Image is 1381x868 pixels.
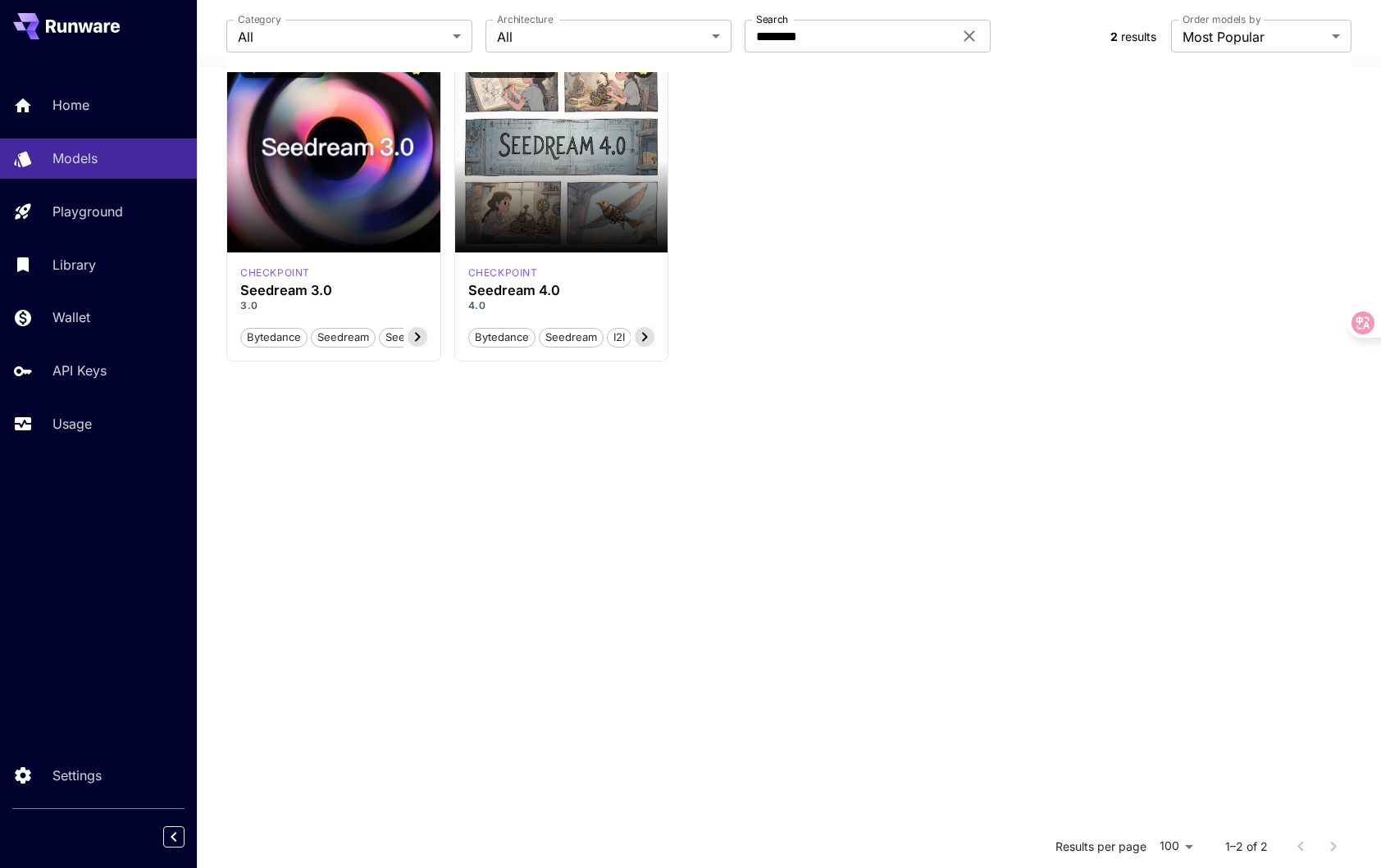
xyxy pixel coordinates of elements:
p: Wallet [52,307,90,327]
span: results [1121,30,1156,43]
p: Home [52,95,89,115]
p: 1–2 of 2 [1225,838,1268,855]
button: Bytedance [468,326,536,348]
p: API Keys [52,361,107,380]
label: Search [756,12,788,26]
h3: Seedream 4.0 [468,283,655,298]
button: Seedream [311,326,376,348]
h3: Seedream 3.0 [240,283,427,298]
span: Seedream [312,329,375,346]
span: All [497,27,705,47]
p: 3.0 [240,298,427,313]
p: Settings [52,766,102,785]
span: Most Popular [1183,27,1325,47]
span: 2 [1110,30,1118,43]
span: Seedream [540,329,603,346]
p: 4.0 [468,298,655,313]
span: Bytedance [241,329,307,346]
span: All [238,27,446,47]
p: Usage [52,414,92,434]
button: Collapse sidebar [163,826,185,848]
span: I2I [608,329,631,346]
button: Bytedance [240,326,308,348]
div: Collapse sidebar [175,822,197,852]
span: Bytedance [469,329,535,346]
p: Library [52,255,96,275]
p: Playground [52,202,123,221]
p: checkpoint [240,266,310,280]
p: Models [52,148,98,168]
label: Category [238,12,281,26]
div: seedream3 [240,266,310,280]
button: I2I [607,326,631,348]
div: 100 [1153,834,1199,858]
button: Seedream 3.0 [379,326,463,348]
span: Seedream 3.0 [380,329,463,346]
p: checkpoint [468,266,538,280]
label: Order models by [1183,12,1260,26]
button: Seedream [539,326,604,348]
div: seedream4 [468,266,538,280]
label: Architecture [497,12,553,26]
p: Results per page [1055,838,1146,855]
